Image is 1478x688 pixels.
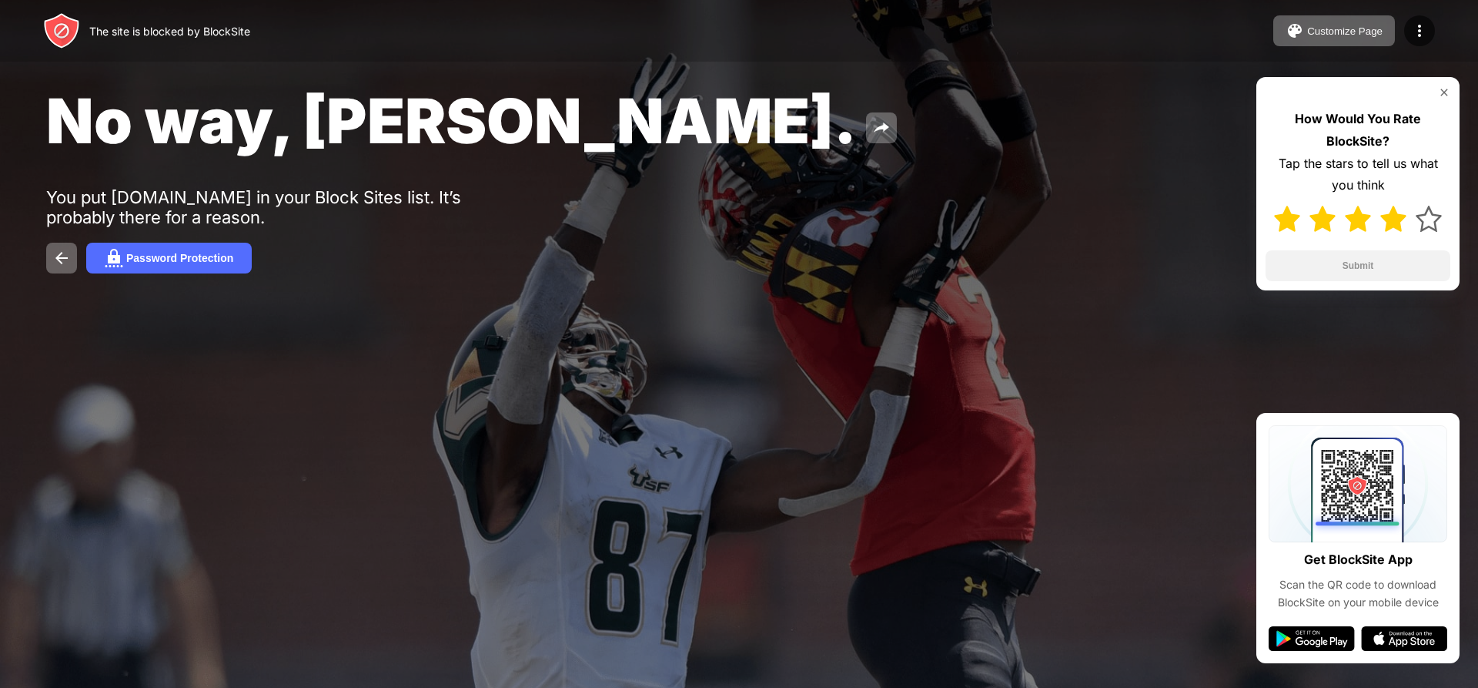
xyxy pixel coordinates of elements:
div: How Would You Rate BlockSite? [1266,108,1450,153]
img: share.svg [872,119,891,137]
div: Customize Page [1307,25,1383,37]
div: You put [DOMAIN_NAME] in your Block Sites list. It’s probably there for a reason. [46,187,522,227]
img: pallet.svg [1286,22,1304,40]
span: No way, [PERSON_NAME]. [46,83,857,158]
img: google-play.svg [1269,626,1355,651]
img: star.svg [1416,206,1442,232]
img: star-full.svg [1345,206,1371,232]
button: Submit [1266,250,1450,281]
img: back.svg [52,249,71,267]
img: menu-icon.svg [1410,22,1429,40]
img: qrcode.svg [1269,425,1447,542]
div: Get BlockSite App [1304,549,1413,571]
img: rate-us-close.svg [1438,86,1450,99]
img: header-logo.svg [43,12,80,49]
div: Scan the QR code to download BlockSite on your mobile device [1269,576,1447,611]
div: Password Protection [126,252,233,264]
img: password.svg [105,249,123,267]
img: app-store.svg [1361,626,1447,651]
img: star-full.svg [1380,206,1406,232]
div: Tap the stars to tell us what you think [1266,153,1450,197]
button: Password Protection [86,243,252,274]
img: star-full.svg [1274,206,1300,232]
div: The site is blocked by BlockSite [89,25,250,38]
img: star-full.svg [1309,206,1336,232]
button: Customize Page [1273,15,1395,46]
